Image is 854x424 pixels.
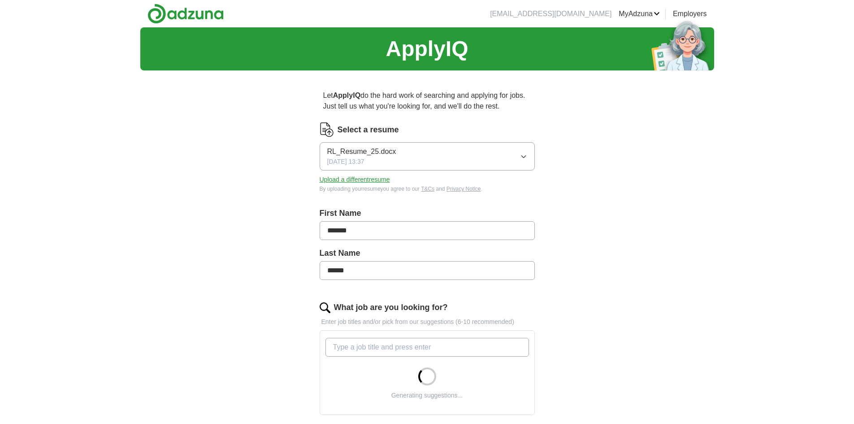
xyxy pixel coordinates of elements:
label: Last Name [320,247,535,259]
label: What job are you looking for? [334,302,448,314]
button: RL_Resume_25.docx[DATE] 13:37 [320,142,535,170]
img: search.png [320,302,330,313]
li: [EMAIL_ADDRESS][DOMAIN_NAME] [490,9,611,19]
span: [DATE] 13:37 [327,157,364,166]
div: Generating suggestions... [391,391,463,400]
img: Adzuna logo [147,4,224,24]
p: Enter job titles and/or pick from our suggestions (6-10 recommended) [320,317,535,327]
a: Employers [673,9,707,19]
input: Type a job title and press enter [325,338,529,357]
label: Select a resume [338,124,399,136]
div: By uploading your resume you agree to our and . [320,185,535,193]
img: CV Icon [320,122,334,137]
label: First Name [320,207,535,219]
p: Let do the hard work of searching and applying for jobs. Just tell us what you're looking for, an... [320,87,535,115]
a: T&Cs [421,186,434,192]
button: Upload a differentresume [320,175,390,184]
h1: ApplyIQ [386,33,468,65]
strong: ApplyIQ [333,92,360,99]
a: Privacy Notice [447,186,481,192]
span: RL_Resume_25.docx [327,146,396,157]
a: MyAdzuna [619,9,660,19]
